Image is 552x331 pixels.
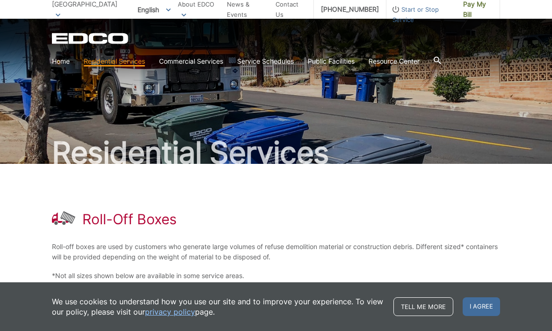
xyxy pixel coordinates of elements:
[52,138,500,168] h2: Residential Services
[159,56,223,66] a: Commercial Services
[52,56,70,66] a: Home
[145,307,195,317] a: privacy policy
[52,271,500,281] p: *Not all sizes shown below are available in some service areas.
[52,296,384,317] p: We use cookies to understand how you use our site and to improve your experience. To view our pol...
[84,56,145,66] a: Residential Services
[369,56,420,66] a: Resource Center
[131,2,178,17] span: English
[463,297,500,316] span: I agree
[52,242,500,262] p: Roll-off boxes are used by customers who generate large volumes of refuse demolition material or ...
[52,33,130,44] a: EDCD logo. Return to the homepage.
[393,297,453,316] a: Tell me more
[237,56,294,66] a: Service Schedules
[308,56,355,66] a: Public Facilities
[82,211,177,228] h1: Roll-Off Boxes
